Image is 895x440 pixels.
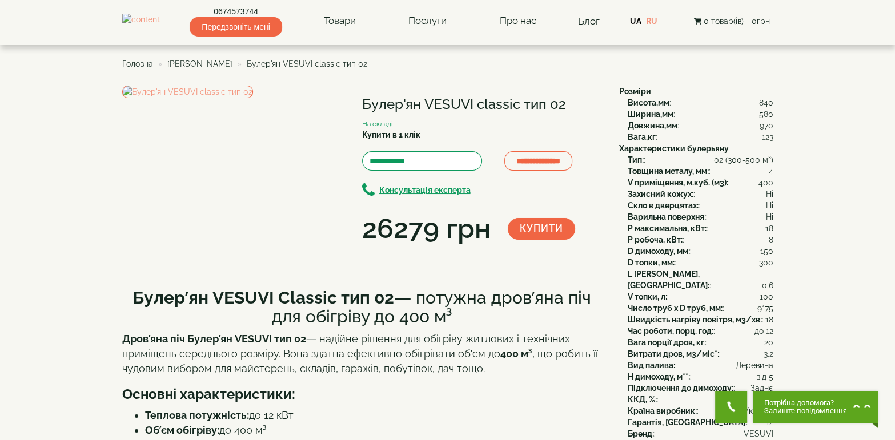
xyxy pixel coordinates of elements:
[619,144,729,153] b: Характеристики булерьяну
[628,371,773,382] div: :
[628,258,675,267] b: D топки, мм:
[628,349,719,358] b: Витрати дров, м3/міс*:
[628,372,690,381] b: H димоходу, м**:
[628,269,709,290] b: L [PERSON_NAME], [GEOGRAPHIC_DATA]:
[762,280,773,291] span: 0.6
[628,304,723,313] b: Число труб x D труб, мм:
[578,15,600,27] a: Блог
[628,189,693,199] b: Захисний кожух:
[122,14,160,28] img: content
[628,155,644,164] b: Тип:
[715,391,747,423] button: Get Call button
[628,417,773,428] div: :
[628,291,773,302] div: :
[167,59,232,68] a: [PERSON_NAME]
[145,408,602,423] li: до 12 кВт
[628,315,762,324] b: Швидкість нагріву повітря, м3/хв:
[628,188,773,200] div: :
[628,429,654,438] b: Бренд:
[769,234,773,245] span: 8
[764,399,847,407] span: Потрібна допомога?
[628,257,773,268] div: :
[628,382,773,394] div: :
[379,185,471,195] b: Консультація експерта
[754,325,773,337] span: до 12
[362,209,491,248] div: 26279 грн
[122,386,295,402] b: Основні характеристики:
[362,120,393,128] small: На складі
[628,325,773,337] div: :
[122,332,602,376] p: — надійне рішення для обігріву житлових і технічних приміщень середнього розміру. Вона здатна ефе...
[765,223,773,234] span: 18
[628,314,773,325] div: :
[628,360,773,371] div: :
[122,288,602,326] h2: — потужна дров’яна піч для обігріву до 400 м³
[760,245,773,257] span: 150
[145,409,249,421] strong: Теплова потужність:
[628,361,675,370] b: Вид палива:
[753,391,878,423] button: Chat button
[628,337,773,348] div: :
[762,131,773,143] span: 123
[145,424,219,436] strong: Об’єм обігріву:
[488,8,548,34] a: Про нас
[630,17,641,26] a: UA
[362,129,420,140] label: Купити в 1 клік
[628,394,773,405] div: :
[628,178,728,187] b: V приміщення, м.куб. (м3):
[628,418,747,427] b: Гарантія, [GEOGRAPHIC_DATA]:
[628,235,683,244] b: P робоча, кВт:
[362,97,602,112] h1: Булер'ян VESUVI classic тип 02
[690,15,773,27] button: 0 товар(ів) - 0грн
[628,348,773,360] div: :
[764,348,773,360] span: 3.2
[758,177,773,188] span: 400
[744,428,773,439] span: VESUVI
[628,167,709,176] b: Товщина металу, мм:
[756,371,773,382] span: від 5
[619,87,651,96] b: Розміри
[760,120,773,131] span: 970
[628,200,773,211] div: :
[122,59,153,68] a: Головна
[122,86,253,98] img: Булер'ян VESUVI classic тип 02
[628,223,773,234] div: :
[122,333,306,345] strong: Дров’яна піч Булер’ян VESUVI тип 02
[628,234,773,245] div: :
[764,407,847,415] span: Залиште повідомлення
[628,108,773,120] div: :
[703,17,769,26] span: 0 товар(ів) - 0грн
[312,8,367,34] a: Товари
[628,201,699,210] b: Скло в дверцятах:
[628,428,773,439] div: :
[628,97,773,108] div: :
[736,360,773,371] span: Деревина
[628,268,773,291] div: :
[190,17,282,37] span: Передзвоніть мені
[646,17,657,26] a: RU
[759,257,773,268] span: 300
[628,338,706,347] b: Вага порції дров, кг:
[628,224,707,233] b: P максимальна, кВт:
[628,154,773,165] div: :
[628,245,773,257] div: :
[766,188,773,200] span: Ні
[628,384,733,393] b: Підключення до димоходу:
[247,59,367,68] span: Булер'ян VESUVI classic тип 02
[759,97,773,108] span: 840
[766,211,773,223] span: Ні
[500,348,532,360] strong: 400 м³
[628,110,673,119] b: Ширина,мм
[133,288,394,308] b: Булер’ян VESUVI Classic тип 02
[628,292,667,301] b: V топки, л:
[397,8,458,34] a: Послуги
[628,406,697,415] b: Країна виробник:
[759,108,773,120] span: 580
[628,121,677,130] b: Довжина,мм
[628,212,706,221] b: Варильна поверхня:
[628,326,713,336] b: Час роботи, порц. год:
[714,154,773,165] span: 02 (300-500 м³)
